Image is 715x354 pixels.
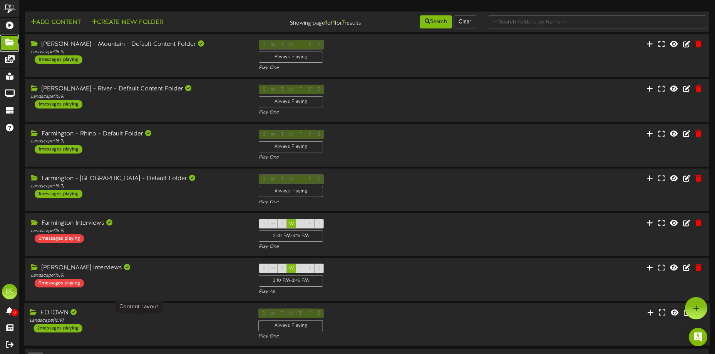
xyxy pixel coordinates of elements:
button: Clear [454,15,476,28]
div: [PERSON_NAME] - River - Default Content Folder [31,85,247,94]
span: T [281,266,284,271]
div: Landscape ( 16:9 ) [31,183,247,190]
span: W [289,266,294,271]
div: Play One [258,333,476,340]
span: S [318,221,320,227]
button: Search [420,15,452,28]
div: 0 messages playing [35,279,84,287]
button: Add Content [28,18,83,27]
button: Create New Folder [89,18,166,27]
div: Open Intercom Messenger [689,328,707,346]
div: 3:10 PM - 3:45 PM [259,275,323,286]
div: Always Playing [259,141,323,152]
span: S [318,266,320,271]
span: S [263,266,265,271]
div: Showing page of for results [252,15,367,28]
div: Play One [259,199,475,205]
div: Landscape ( 16:9 ) [31,49,247,55]
span: S [263,221,265,227]
div: 1 messages playing [35,145,82,154]
div: Farmington Interviews [31,219,247,228]
div: BC [2,284,17,299]
span: T [281,221,284,227]
strong: 7 [342,20,345,27]
div: Always Playing [259,96,323,107]
div: 2 messages playing [33,324,82,332]
div: Play All [259,289,475,295]
div: 1 messages playing [35,55,82,64]
span: M [271,266,275,271]
div: Landscape ( 16:9 ) [31,228,247,234]
strong: 1 [325,20,327,27]
span: W [289,221,294,227]
div: 1 messages playing [35,100,82,109]
div: 2:30 PM - 3:15 PM [259,230,323,242]
span: M [271,221,275,227]
div: Landscape ( 16:9 ) [31,272,247,279]
div: Farmington - Rhino - Default Folder [31,130,247,139]
span: 0 [11,309,18,316]
div: Always Playing [258,320,323,331]
div: Farmington - [GEOGRAPHIC_DATA] - Default Folder [31,174,247,183]
div: FOTOWN [30,309,247,317]
span: T [300,221,302,227]
div: Play One [259,154,475,161]
div: [PERSON_NAME] Interviews [31,264,247,272]
span: F [309,266,311,271]
input: -- Search Folders by Name -- [488,15,706,28]
div: Landscape ( 16:9 ) [31,138,247,145]
div: [PERSON_NAME] - Mountain - Default Content Folder [31,40,247,49]
div: 1 messages playing [35,190,82,198]
div: Play One [259,244,475,250]
div: Play One [259,109,475,116]
span: F [309,221,311,227]
div: Always Playing [259,52,323,63]
div: 0 messages playing [35,234,84,243]
div: Always Playing [259,186,323,197]
span: T [300,266,302,271]
div: Landscape ( 16:9 ) [31,94,247,100]
div: Landscape ( 16:9 ) [30,317,247,324]
div: Play One [259,65,475,71]
strong: 1 [333,20,335,27]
